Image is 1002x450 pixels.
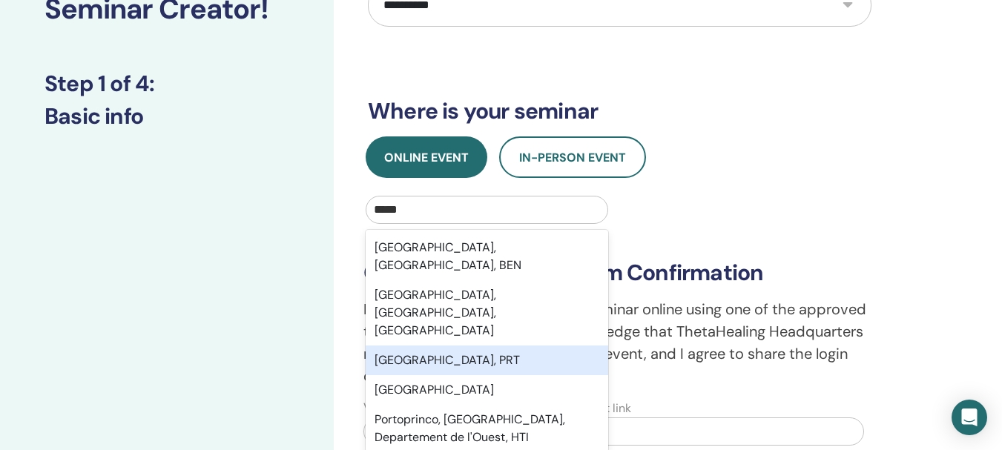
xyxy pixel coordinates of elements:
div: [GEOGRAPHIC_DATA], [GEOGRAPHIC_DATA], BEN [366,233,608,280]
div: [GEOGRAPHIC_DATA] [366,375,608,405]
button: In-Person Event [499,136,646,178]
span: Online Event [384,150,469,165]
h3: Basic info [45,103,289,130]
label: Video streaming service [363,399,495,417]
div: Open Intercom Messenger [952,400,987,435]
h3: Online Teaching Platform Confirmation [363,259,876,286]
button: Online Event [366,136,487,178]
div: [GEOGRAPHIC_DATA], PRT [366,345,608,375]
h3: Where is your seminar [368,98,871,125]
p: I confirm that I am teaching this seminar online using one of the approved teaching platforms bel... [363,298,876,387]
h3: Step 1 of 4 : [45,70,289,97]
div: [GEOGRAPHIC_DATA], [GEOGRAPHIC_DATA], [GEOGRAPHIC_DATA] [366,280,608,345]
span: In-Person Event [519,150,626,165]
